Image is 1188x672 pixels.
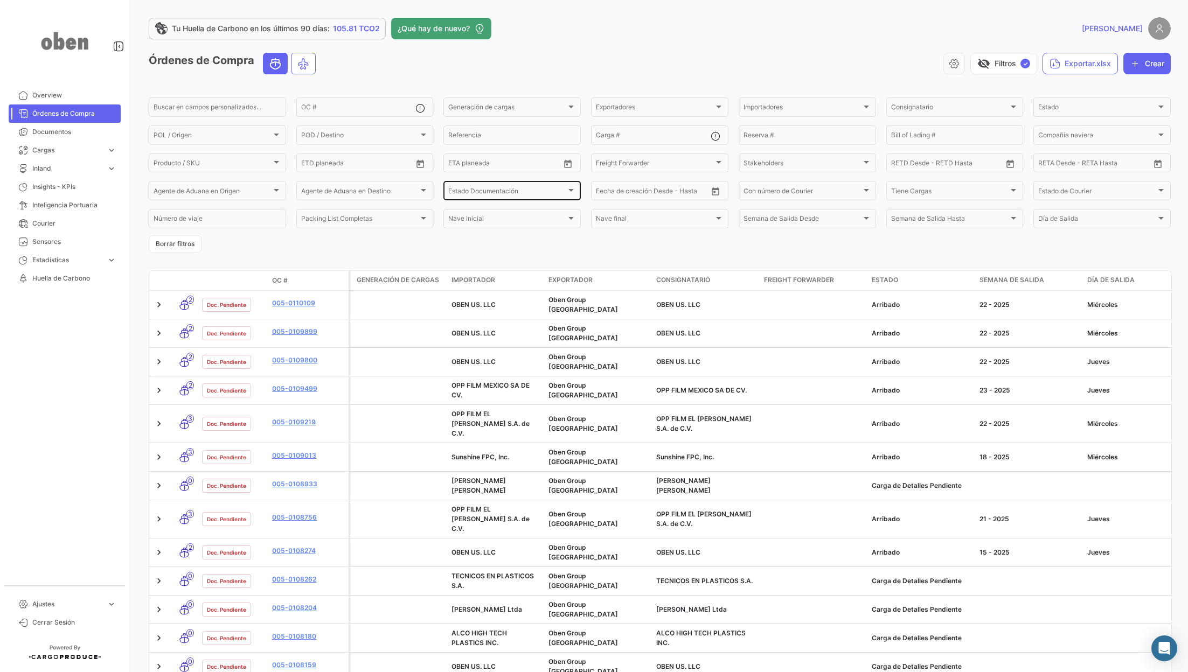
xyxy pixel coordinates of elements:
div: Jueves [1087,357,1186,367]
span: Inteligencia Portuaria [32,200,116,210]
datatable-header-cell: OC # [268,271,349,290]
span: Doc. Pendiente [207,515,246,523]
span: POL / Origen [154,133,272,141]
span: 0 [186,657,194,666]
span: Generación de cargas [357,275,439,285]
span: Doc. Pendiente [207,300,246,309]
span: Exportador [548,275,593,285]
span: Oben Group Perú [548,477,618,494]
span: TECNICOS EN PLASTICOS S.A. [451,572,534,590]
span: visibility_off [977,57,990,70]
span: Importadores [744,105,862,113]
span: Oben Group Perú [548,629,618,647]
span: OBEN US. LLC [451,358,496,366]
span: OPP FILM EL SALVADOR S.A. de C.V. [656,510,752,528]
div: Jueves [1087,386,1186,395]
span: 0 [186,600,194,608]
a: Órdenes de Compra [9,104,121,123]
div: 15 - 2025 [979,548,1079,557]
span: Oben Group Perú [548,543,618,561]
span: Doc. Pendiente [207,329,246,338]
span: Oben Group Perú [548,600,618,618]
span: Doc. Pendiente [207,605,246,614]
span: POD / Destino [301,133,419,141]
span: Courier [32,219,116,228]
a: 005-0109800 [272,355,344,365]
div: 23 - 2025 [979,386,1079,395]
a: Expand/Collapse Row [154,418,164,429]
img: oben-logo.png [38,13,92,69]
a: Expand/Collapse Row [154,356,164,367]
span: Nave inicial [448,216,566,224]
span: Órdenes de Compra [32,109,116,118]
span: Doc. Pendiente [207,577,246,585]
a: 005-0109499 [272,384,344,394]
button: Open calendar [560,156,576,172]
span: Sunshine FPC, Inc. [656,453,714,461]
span: OPP FILM MEXICO SA DE CV. [656,386,747,394]
span: 2 [186,353,194,361]
div: 21 - 2025 [979,514,1079,524]
span: Agente de Aduana en Destino [301,188,419,196]
a: Insights - KPIs [9,178,121,196]
span: Doc. Pendiente [207,481,246,490]
span: Exportadores [596,105,714,113]
a: Huella de Carbono [9,269,121,288]
div: 22 - 2025 [979,300,1079,310]
a: Tu Huella de Carbono en los últimos 90 días:105.81 TCO2 [149,18,386,39]
span: Packing List Completas [301,216,419,224]
span: Insights - KPIs [32,182,116,192]
span: Freight Forwarder [764,275,834,285]
div: Miércoles [1087,419,1186,429]
span: Tu Huella de Carbono en los últimos 90 días: [172,23,330,34]
input: Hasta [1065,161,1118,169]
button: Crear [1123,53,1171,74]
span: 0 [186,572,194,580]
span: Doc. Pendiente [207,662,246,671]
div: Abrir Intercom Messenger [1151,635,1177,661]
div: 18 - 2025 [979,452,1079,462]
a: Expand/Collapse Row [154,385,164,396]
span: ¿Qué hay de nuevo? [398,23,470,34]
span: ✓ [1020,59,1030,68]
span: Día de Salida [1087,275,1135,285]
span: OBEN US. LLC [656,358,700,366]
button: Open calendar [412,156,428,172]
a: Expand/Collapse Row [154,328,164,339]
div: 22 - 2025 [979,357,1079,367]
button: Open calendar [1002,156,1018,172]
div: Arribado [872,357,971,367]
div: Miércoles [1087,328,1186,338]
div: Carga de Detalles Pendiente [872,633,971,643]
datatable-header-cell: Freight Forwarder [760,271,867,290]
a: Overview [9,86,121,104]
input: Desde [448,161,468,169]
a: 005-0109013 [272,451,344,460]
span: OBEN US. LLC [656,662,700,670]
span: Cerrar Sesión [32,618,116,627]
span: Oben Group Perú [548,510,618,528]
span: ALCO HIGH TECH PLASTICS INC. [656,629,746,647]
button: Exportar.xlsx [1043,53,1118,74]
span: Doc. Pendiente [207,419,246,428]
button: Open calendar [707,183,724,199]
datatable-header-cell: Modo de Transporte [171,276,198,285]
span: expand_more [107,255,116,265]
span: Estado [872,275,898,285]
span: 2 [186,324,194,332]
span: Producto / SKU [154,161,272,169]
div: Miércoles [1087,300,1186,310]
datatable-header-cell: Importador [447,271,544,290]
span: BETANCOURT SAINZ JORGE EDUARDO ANTONIO [451,477,506,494]
span: Día de Salida [1038,216,1156,224]
span: Agente de Aduana en Origen [154,188,272,196]
a: 005-0108274 [272,546,344,556]
span: 3 [186,510,194,518]
input: Hasta [328,161,381,169]
input: Hasta [918,161,971,169]
button: ¿Qué hay de nuevo? [391,18,491,39]
span: Oben Group Perú [548,448,618,466]
span: Sensores [32,237,116,247]
div: Miércoles [1087,452,1186,462]
div: Arribado [872,300,971,310]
